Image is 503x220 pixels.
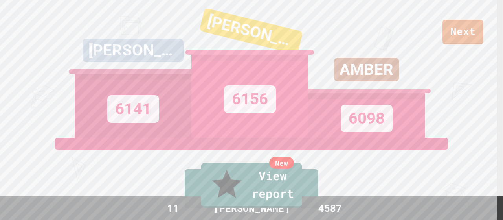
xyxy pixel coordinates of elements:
div: [PERSON_NAME] [83,39,184,62]
div: [PERSON_NAME] B [199,8,303,55]
div: AMBER [334,58,399,81]
a: View report [201,163,302,208]
div: 6141 [107,95,159,123]
a: Next [442,20,483,44]
div: New [269,157,294,169]
div: 6156 [224,85,276,113]
div: 6098 [341,105,393,132]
